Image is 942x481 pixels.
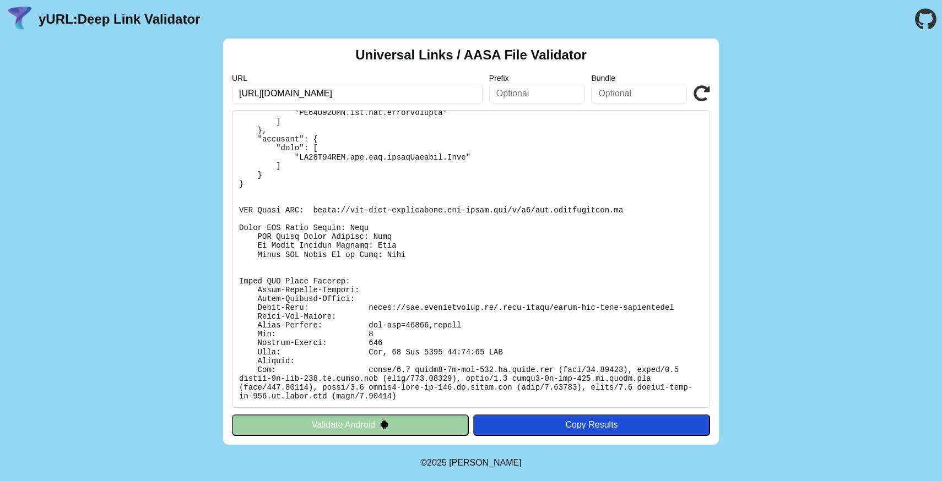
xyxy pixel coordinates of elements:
[479,420,705,430] div: Copy Results
[232,84,483,103] input: Required
[489,84,585,103] input: Optional
[232,414,469,435] button: Validate Android
[232,74,483,83] label: URL
[6,5,34,34] img: yURL Logo
[420,445,521,481] footer: ©
[39,12,200,27] a: yURL:Deep Link Validator
[591,74,687,83] label: Bundle
[489,74,585,83] label: Prefix
[355,47,587,63] h2: Universal Links / AASA File Validator
[427,458,447,467] span: 2025
[449,458,522,467] a: Michael Ibragimchayev's Personal Site
[591,84,687,103] input: Optional
[473,414,710,435] button: Copy Results
[380,420,389,429] img: droidIcon.svg
[232,110,710,408] pre: Lorem ipsu do: sitam://con.adipiscingel.se/.doei-tempo/incid-utl-etdo-magnaaliqua En Adminimv: Qu...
